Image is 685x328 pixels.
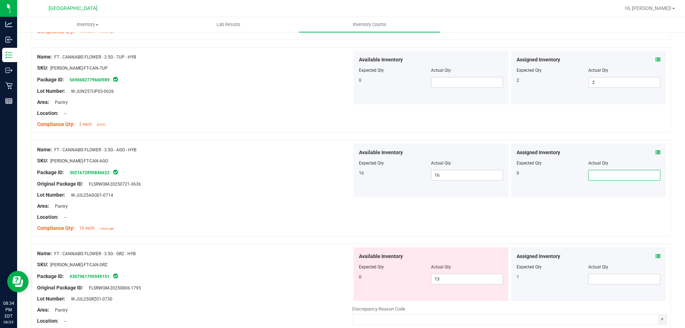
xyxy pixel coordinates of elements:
span: [PERSON_NAME]-FT-CAN-7UP [50,66,108,71]
span: 0 [359,78,361,83]
inline-svg: Retail [5,82,12,89]
span: Pantry [51,308,68,313]
div: 1 [517,274,589,280]
span: Expected Qty [359,264,384,269]
span: Location: [37,110,59,116]
inline-svg: Reports [5,97,12,105]
span: Available Inventory [359,56,403,64]
span: Actual Qty [431,264,451,269]
span: SKU: [37,158,48,163]
div: Actual Qty [588,264,660,270]
div: 0 [517,170,589,176]
a: 9307961795949151 [70,274,110,279]
span: 16 [359,171,364,176]
inline-svg: Inbound [5,36,12,43]
span: W-JUN257UP03-0626 [67,89,114,94]
span: Assigned Inventory [517,253,560,260]
a: Inventory Counts [299,17,440,32]
span: Original Package ID: [37,285,83,291]
span: Area: [37,307,49,313]
span: Actual Qty [431,161,451,166]
div: Expected Qty [517,264,589,270]
inline-svg: Inventory [5,51,12,59]
span: Package ID: [37,273,64,279]
span: Lot Number: [37,192,65,198]
span: [PERSON_NAME]-FT-CAN-AGO [50,158,108,163]
div: Actual Qty [588,160,660,166]
span: Location: [37,214,59,220]
div: 2 [517,77,589,84]
span: Lot Number: [37,88,65,94]
span: Hi, [PERSON_NAME]! [625,5,671,11]
span: Lab Results [207,21,250,28]
iframe: Resource center [7,271,29,292]
span: Package ID: [37,77,64,82]
input: 2 [589,77,660,87]
a: Inventory [17,17,158,32]
inline-svg: Outbound [5,67,12,74]
span: Pantry [51,204,68,209]
span: Name: [37,147,52,152]
span: Original Package ID: [37,181,83,187]
span: FT - CANNABIS FLOWER - 3.5G - 7UP - HYB [54,55,136,60]
span: Compliance Qty: [37,29,75,34]
span: Discrepancy Reason Code [352,306,405,312]
span: Expected Qty [359,68,384,73]
span: FT - CANNABIS FLOWER - 3.5G - GRZ - HYB [54,251,136,256]
a: 3021672890846622 [70,170,110,175]
span: Compliance Qty: [37,121,75,127]
span: Area: [37,99,49,105]
span: Location: [37,318,59,324]
span: 16 each [79,226,95,231]
span: In Sync [112,76,119,83]
div: Expected Qty [517,160,589,166]
span: select [658,314,667,324]
div: Expected Qty [517,67,589,74]
span: 0 [359,274,361,279]
span: Assigned Inventory [517,56,560,64]
span: -- [61,215,66,220]
span: -- [61,111,66,116]
span: Available Inventory [359,149,403,156]
span: Name: [37,251,52,256]
span: Inventory [17,21,158,28]
span: Area: [37,203,49,209]
inline-svg: Analytics [5,21,12,28]
span: W-JUL25GRZ01-0730 [67,297,112,302]
span: In Sync [112,272,119,279]
a: 5690682779660989 [70,77,110,82]
span: FT - CANNABIS FLOWER - 3.5G - AGO - HYB [54,147,136,152]
span: [PERSON_NAME]-FT-CAN-GRZ [50,262,107,267]
p: 08/25 [3,319,14,325]
span: FLSRWGM-20250721-3636 [85,182,141,187]
span: -- [61,319,66,324]
span: Pantry [51,100,68,105]
span: Package ID: [37,170,64,175]
span: Inventory Counts [343,21,396,28]
span: [DATE] [97,123,105,126]
span: Expected Qty [359,161,384,166]
span: Name: [37,54,52,60]
div: Actual Qty [588,67,660,74]
span: [GEOGRAPHIC_DATA] [49,5,97,11]
span: 2 each [79,122,92,127]
span: Available Inventory [359,253,403,260]
span: FLSRWGM-20250806-1795 [85,286,141,291]
span: W-JUL25AGO01-0714 [67,193,113,198]
span: SKU: [37,262,48,267]
span: Actual Qty [431,68,451,73]
input: 16 [431,170,503,180]
span: In Sync [112,168,119,176]
a: Lab Results [158,17,299,32]
span: Compliance Qty: [37,225,75,231]
p: 08:34 PM EDT [3,300,14,319]
span: 2 hours ago [99,227,114,230]
span: Assigned Inventory [517,149,560,156]
span: Lot Number: [37,296,65,302]
input: 13 [431,274,503,284]
span: SKU: [37,65,48,71]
